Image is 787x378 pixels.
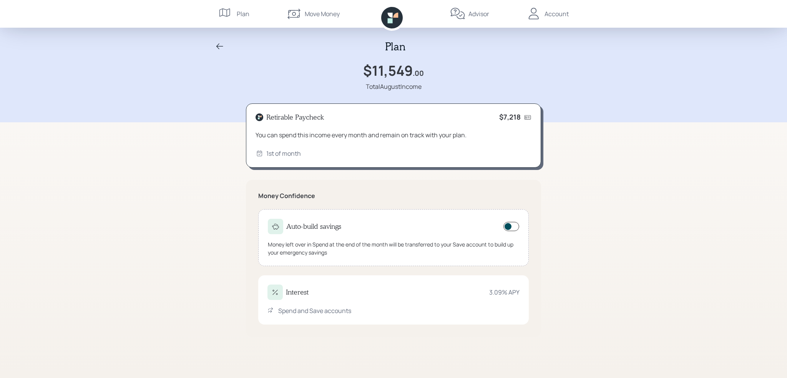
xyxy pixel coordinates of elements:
[266,149,301,158] div: 1st of month
[266,113,324,122] h4: Retirable Paycheck
[305,9,340,18] div: Move Money
[286,288,309,296] h4: Interest
[489,288,520,297] div: 3.09 % APY
[363,62,413,79] h1: $11,549
[366,82,422,91] div: Total August Income
[545,9,569,18] div: Account
[256,130,531,140] div: You can spend this income every month and remain on track with your plan.
[413,69,424,78] h4: .00
[268,240,519,256] div: Money left over in Spend at the end of the month will be transferred to your Save account to buil...
[286,222,341,231] h4: Auto-build savings
[278,306,351,315] div: Spend and Save accounts
[468,9,489,18] div: Advisor
[385,40,405,53] h2: Plan
[499,113,521,122] h4: $7,218
[237,9,249,18] div: Plan
[258,192,529,200] h5: Money Confidence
